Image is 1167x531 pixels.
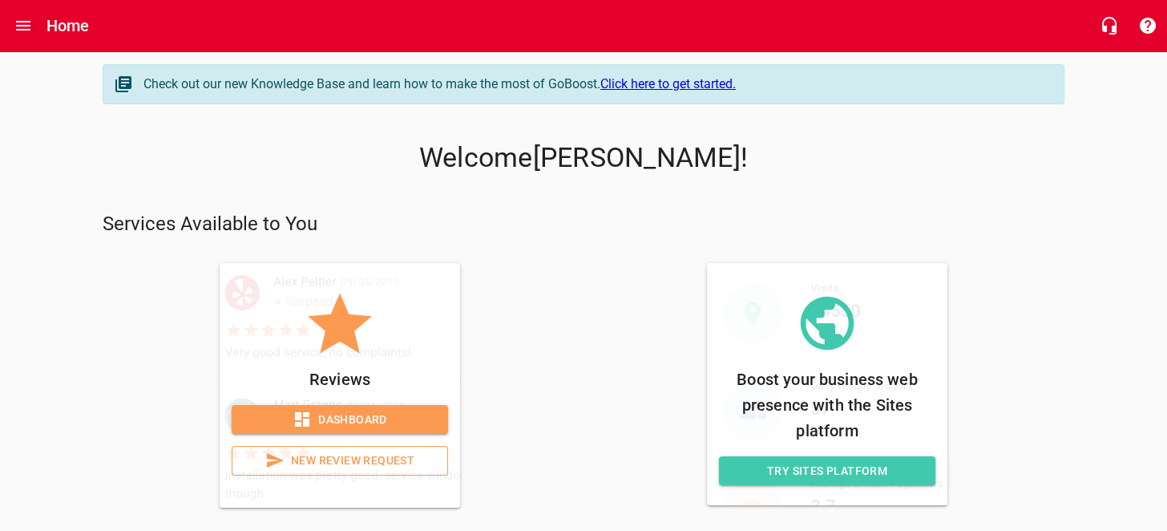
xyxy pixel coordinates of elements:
[1129,6,1167,45] button: Support Portal
[732,461,923,481] span: Try Sites Platform
[600,76,736,91] a: Click here to get started.
[4,6,42,45] button: Open drawer
[244,410,435,430] span: Dashboard
[719,456,935,486] a: Try Sites Platform
[103,142,1064,174] p: Welcome [PERSON_NAME] !
[719,367,935,444] p: Boost your business web presence with the Sites platform
[232,446,448,476] a: New Review Request
[232,405,448,435] a: Dashboard
[143,75,1048,94] div: Check out our new Knowledge Base and learn how to make the most of GoBoost.
[46,13,90,39] h6: Home
[245,451,434,471] span: New Review Request
[232,367,448,392] p: Reviews
[1090,6,1129,45] button: Live Chat
[103,212,1064,237] p: Services Available to You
